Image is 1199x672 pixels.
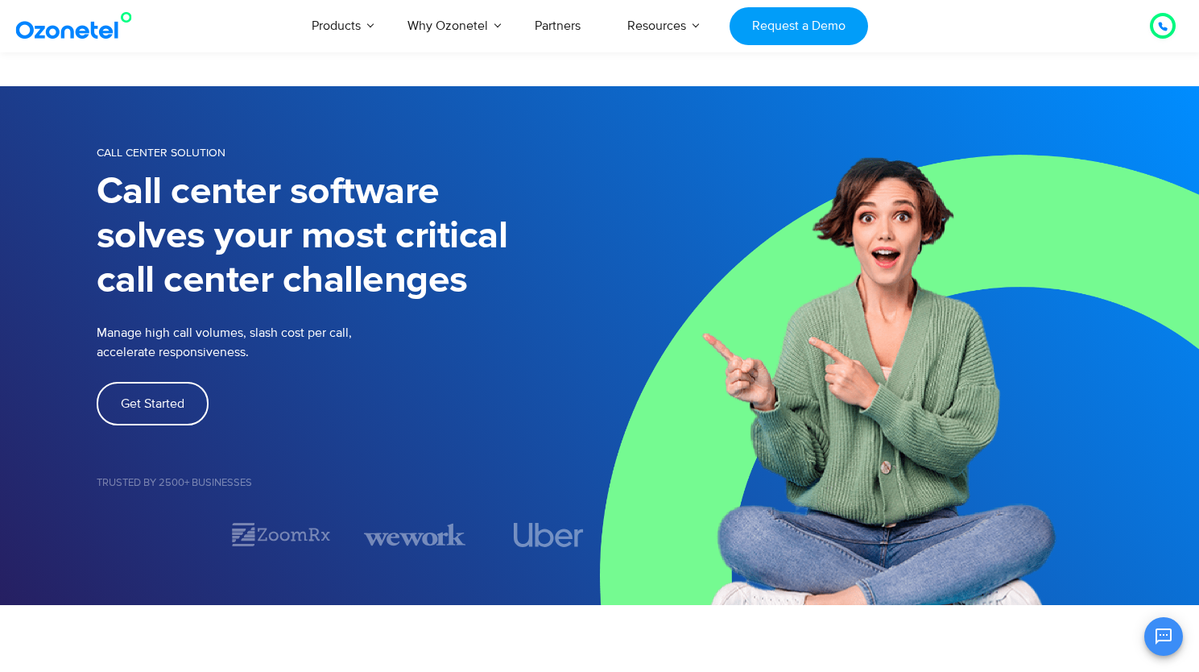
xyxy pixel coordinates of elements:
[97,146,225,160] span: Call Center Solution
[97,521,600,549] div: Image Carousel
[97,382,209,425] a: Get Started
[364,521,465,549] img: wework
[730,7,867,45] a: Request a Demo
[97,525,198,545] div: 1 / 7
[1144,617,1183,656] button: Open chat
[230,521,332,549] div: 2 / 7
[498,523,599,547] div: 4 / 7
[97,478,600,488] h5: Trusted by 2500+ Businesses
[514,523,584,547] img: uber
[97,323,459,362] p: Manage high call volumes, slash cost per call, accelerate responsiveness.
[97,170,600,303] h1: Call center software solves your most critical call center challenges
[364,521,465,549] div: 3 / 7
[121,397,184,410] span: Get Started
[230,521,332,549] img: zoomrx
